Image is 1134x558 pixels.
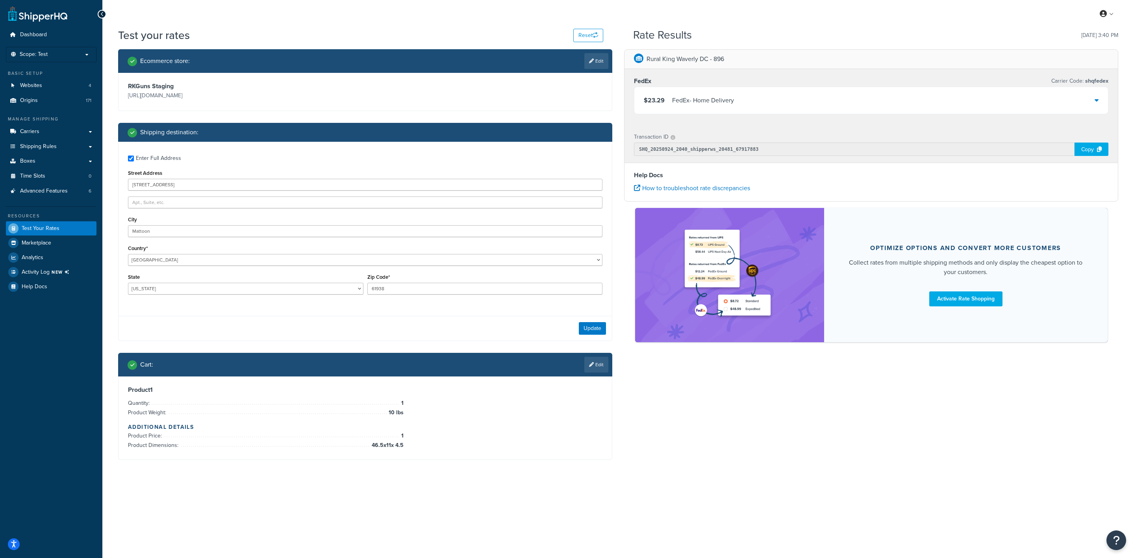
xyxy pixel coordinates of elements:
span: NEW [52,269,72,275]
a: Activity LogNEW [6,265,96,279]
a: Time Slots0 [6,169,96,184]
li: Websites [6,78,96,93]
span: 0 [89,173,91,180]
span: 6 [89,188,91,195]
input: Apt., Suite, etc. [128,197,602,208]
div: Enter Full Address [136,153,181,164]
span: Dashboard [20,32,47,38]
span: 1 [399,431,404,441]
a: Marketplace [6,236,96,250]
a: Dashboard [6,28,96,42]
span: Boxes [20,158,35,165]
li: Time Slots [6,169,96,184]
h3: Product 1 [128,386,602,394]
span: Test Your Rates [22,225,59,232]
span: Quantity: [128,399,152,407]
p: [DATE] 3:40 PM [1081,30,1118,41]
span: Product Weight: [128,408,168,417]
h4: Help Docs [634,171,1108,180]
li: [object Object] [6,265,96,279]
h1: Test your rates [118,28,190,43]
span: Origins [20,97,38,104]
div: Resources [6,213,96,219]
p: [URL][DOMAIN_NAME] [128,90,363,101]
h3: FedEx [634,77,651,85]
label: City [128,217,137,222]
li: Advanced Features [6,184,96,198]
div: Collect rates from multiple shipping methods and only display the cheapest option to your customers. [843,258,1089,277]
button: Update [579,322,606,335]
a: Advanced Features6 [6,184,96,198]
a: Test Your Rates [6,221,96,235]
a: Origins171 [6,93,96,108]
span: Activity Log [22,267,72,277]
div: Manage Shipping [6,116,96,122]
h4: Additional Details [128,423,602,431]
label: Street Address [128,170,162,176]
span: Product Price: [128,432,164,440]
span: Analytics [22,254,43,261]
img: feature-image-rateshop-7084cbbcb2e67ef1d54c2e976f0e592697130d5817b016cf7cc7e13314366067.png [680,220,779,330]
button: Reset [573,29,603,42]
span: Marketplace [22,240,51,247]
span: Advanced Features [20,188,68,195]
span: 1 [399,399,404,408]
a: Shipping Rules [6,139,96,154]
li: Origins [6,93,96,108]
h2: Ecommerce store : [140,57,190,65]
a: Boxes [6,154,96,169]
a: Websites4 [6,78,96,93]
a: Activate Rate Shopping [929,291,1002,306]
span: 46.5 x 11 x 4.5 [370,441,404,450]
span: 10 lbs [387,408,404,417]
h2: Rate Results [633,29,692,41]
div: Basic Setup [6,70,96,77]
span: shqfedex [1084,77,1108,85]
p: Rural King Waverly DC - 896 [647,54,724,65]
h2: Cart : [140,361,153,368]
span: Time Slots [20,173,45,180]
a: Edit [584,53,608,69]
span: Websites [20,82,42,89]
a: Edit [584,357,608,373]
button: Open Resource Center [1106,530,1126,550]
h2: Shipping destination : [140,129,198,136]
a: Carriers [6,124,96,139]
a: Help Docs [6,280,96,294]
span: 171 [86,97,91,104]
span: Carriers [20,128,39,135]
input: Enter Full Address [128,156,134,161]
p: Carrier Code: [1051,76,1108,87]
a: How to troubleshoot rate discrepancies [634,184,750,193]
span: Help Docs [22,284,47,290]
h3: RKGuns Staging [128,82,363,90]
a: Analytics [6,250,96,265]
label: State [128,274,140,280]
span: Shipping Rules [20,143,57,150]
p: Transaction ID [634,132,669,143]
label: Country* [128,245,148,251]
label: Zip Code* [367,274,390,280]
div: Copy [1075,143,1108,156]
span: 4 [89,82,91,89]
span: Scope: Test [20,51,48,58]
div: FedEx - Home Delivery [672,95,734,106]
div: Optimize options and convert more customers [870,244,1061,252]
span: Product Dimensions: [128,441,180,449]
span: $23.29 [644,96,665,105]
